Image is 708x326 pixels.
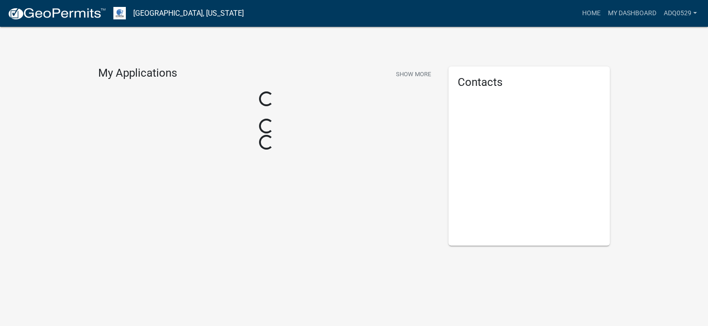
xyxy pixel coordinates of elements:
h4: My Applications [98,66,177,80]
a: My Dashboard [604,5,660,22]
h5: Contacts [458,76,601,89]
img: Otter Tail County, Minnesota [113,7,126,19]
a: adq0529 [660,5,701,22]
button: Show More [392,66,435,82]
a: Home [578,5,604,22]
a: [GEOGRAPHIC_DATA], [US_STATE] [133,6,244,21]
